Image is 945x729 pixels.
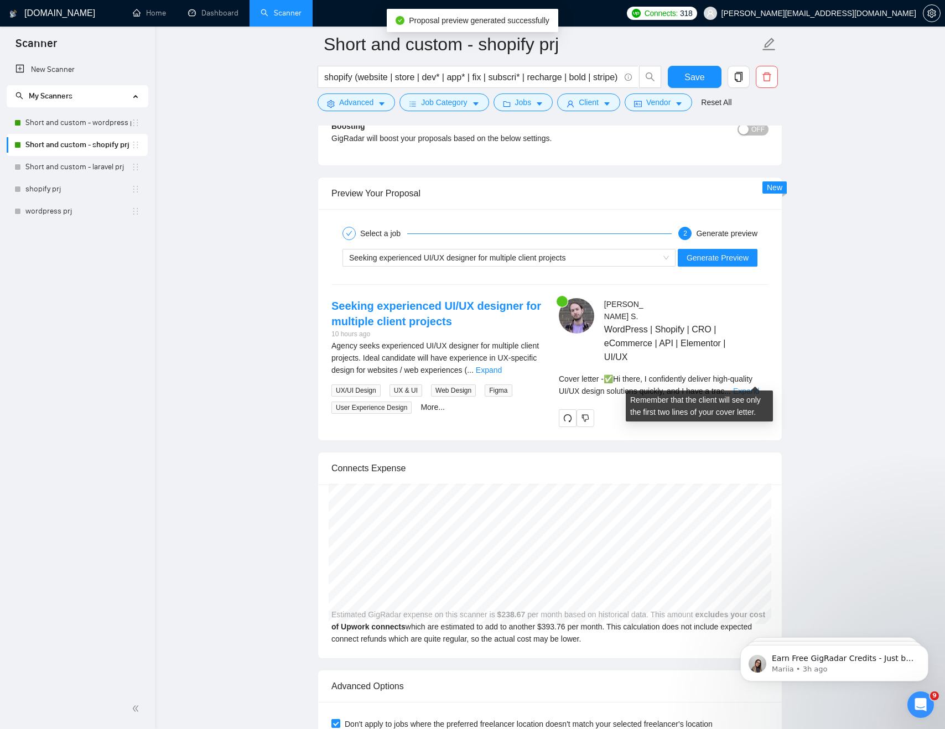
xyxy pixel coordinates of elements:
div: Agency seeks experienced UI/UX designer for multiple client projects. Ideal candidate will have e... [331,340,541,376]
iframe: Intercom live chat [907,691,934,718]
span: My Scanners [29,91,72,101]
span: Agency seeks experienced UI/UX designer for multiple client projects. Ideal candidate will have e... [331,341,539,374]
button: delete [756,66,778,88]
span: New [767,183,782,192]
button: Generate Preview [678,249,757,267]
a: New Scanner [15,59,139,81]
span: caret-down [603,100,611,108]
span: copy [728,72,749,82]
img: c1MVUSqlNqIY0PPBy9XWr6TtYjqAw4pbSEuoU6L9gMZkde4I8I-Xq1fr5d_d19p-nh [559,298,594,334]
div: Connects Expense [331,452,769,484]
span: UX/UI Design [331,384,381,397]
span: caret-down [536,100,543,108]
a: setting [923,9,941,18]
a: More... [420,403,445,412]
span: holder [131,185,140,194]
div: GigRadar will boost your proposals based on the below settings. [331,132,660,144]
span: [PERSON_NAME] S . [604,300,643,321]
button: setting [923,4,941,22]
li: Short and custom - shopify prj [7,134,148,156]
span: folder [503,100,511,108]
span: WordPress | Shopify | CRO | eCommerce | API | Elementor | UI/UX [604,322,736,364]
span: Web Design [431,384,476,397]
span: Generate Preview [687,252,749,264]
span: redo [559,414,576,423]
button: Save [668,66,721,88]
span: holder [131,118,140,127]
span: Job Category [421,96,467,108]
a: Seeking experienced UI/UX designer for multiple client projects [331,300,541,327]
span: My Scanners [15,91,72,101]
a: wordpress prj [25,200,131,222]
span: Connects: [645,7,678,19]
button: barsJob Categorycaret-down [399,93,489,111]
span: Client [579,96,599,108]
span: Vendor [646,96,671,108]
a: searchScanner [261,8,302,18]
div: Remember that the client will see only the first two lines of your cover letter. [559,373,769,397]
a: Expand [476,366,502,374]
span: holder [131,163,140,171]
img: logo [9,5,17,23]
span: 2 [683,230,687,237]
span: Seeking experienced UI/UX designer for multiple client projects [349,253,565,262]
a: Short and custom - wordpress prj [25,112,131,134]
span: idcard [634,100,642,108]
span: user [567,100,574,108]
li: New Scanner [7,59,148,81]
li: Short and custom - wordpress prj [7,112,148,134]
a: shopify prj [25,178,131,200]
b: excludes your cost of Upwork connects [331,610,765,631]
span: caret-down [675,100,683,108]
span: setting [923,9,940,18]
span: check [346,230,352,237]
span: bars [409,100,417,108]
span: user [707,9,714,17]
span: edit [762,37,776,51]
div: Select a job [360,227,407,240]
button: settingAdvancedcaret-down [318,93,395,111]
span: holder [131,140,140,149]
span: Save [684,70,704,84]
a: dashboardDashboard [188,8,238,18]
div: Generate preview [696,227,757,240]
span: User Experience Design [331,402,412,414]
button: folderJobscaret-down [494,93,553,111]
span: Figma [485,384,512,397]
span: caret-down [378,100,386,108]
button: idcardVendorcaret-down [625,93,692,111]
button: redo [559,409,577,427]
span: caret-down [472,100,480,108]
span: OFF [751,123,765,136]
div: Advanced Options [331,670,769,702]
b: Boosting [331,122,365,131]
span: 9 [930,691,939,700]
a: homeHome [133,8,166,18]
span: info-circle [625,74,632,81]
span: ... [467,366,474,374]
span: Cover letter - ✅Hi there, I confidently deliver high-quality UI/UX design solutions quickly, and ... [559,374,752,395]
iframe: Intercom notifications message [724,622,945,699]
span: 318 [680,7,692,19]
input: Scanner name... [324,30,760,58]
button: dislike [577,409,594,427]
button: search [639,66,661,88]
li: shopify prj [7,178,148,200]
div: 10 hours ago [331,329,541,340]
span: search [15,92,23,100]
span: delete [756,72,777,82]
span: setting [327,100,335,108]
img: upwork-logo.png [632,9,641,18]
input: Search Freelance Jobs... [324,70,620,84]
span: search [640,72,661,82]
span: Jobs [515,96,532,108]
span: Scanner [7,35,66,59]
div: Estimated GigRadar expense on this scanner is per month based on historical data. This amount whi... [318,485,782,658]
span: double-left [132,703,143,714]
button: userClientcaret-down [557,93,620,111]
li: Short and custom - laravel prj [7,156,148,178]
span: Proposal preview generated successfully [409,16,549,25]
span: dislike [581,414,589,423]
